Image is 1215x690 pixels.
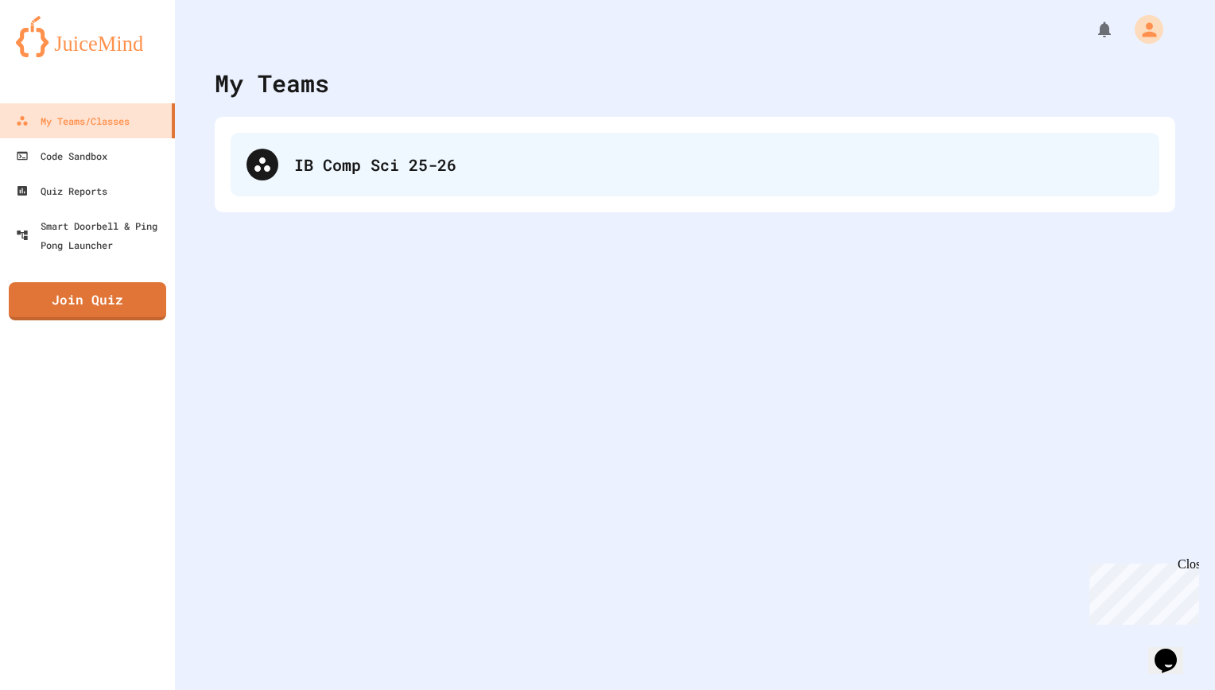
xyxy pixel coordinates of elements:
img: logo-orange.svg [16,16,159,57]
div: My Account [1118,11,1167,48]
div: My Teams/Classes [16,111,130,130]
div: My Notifications [1066,16,1118,43]
div: Quiz Reports [16,181,107,200]
div: Smart Doorbell & Ping Pong Launcher [16,216,169,254]
a: Join Quiz [9,282,166,320]
iframe: chat widget [1148,626,1199,674]
div: IB Comp Sci 25-26 [231,133,1159,196]
div: My Teams [215,65,329,101]
div: Code Sandbox [16,146,107,165]
div: IB Comp Sci 25-26 [294,153,1143,176]
iframe: chat widget [1083,557,1199,625]
div: Chat with us now!Close [6,6,110,101]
